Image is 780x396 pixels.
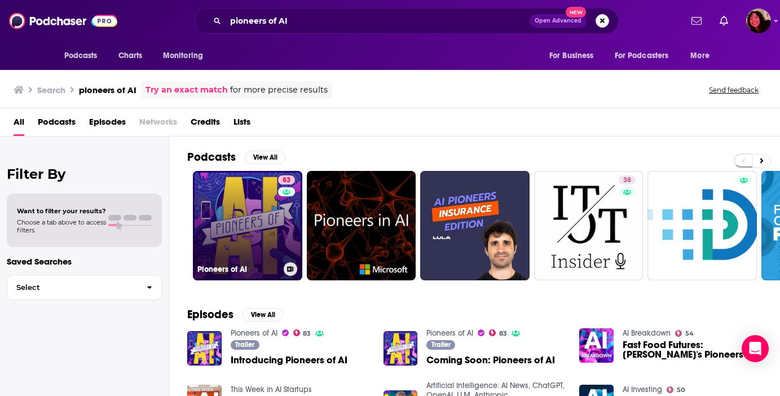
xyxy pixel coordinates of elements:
button: Select [7,275,162,300]
h3: pioneers of AI [79,85,136,95]
span: Select [7,284,138,291]
a: Charts [111,45,149,67]
span: 83 [283,175,290,186]
button: Show profile menu [746,8,771,33]
button: open menu [607,45,685,67]
button: open menu [155,45,218,67]
span: More [690,48,710,64]
h3: Search [37,85,65,95]
button: open menu [56,45,112,67]
a: 83 [293,329,311,336]
a: AI Breakdown [623,328,671,338]
button: open menu [541,45,608,67]
h2: Podcasts [187,150,236,164]
span: 83 [303,331,311,336]
a: Podcasts [38,113,76,136]
span: Monitoring [163,48,203,64]
p: Saved Searches [7,256,162,267]
a: Show notifications dropdown [715,11,733,30]
input: Search podcasts, credits, & more... [226,12,530,30]
a: EpisodesView All [187,307,283,322]
button: open menu [682,45,724,67]
span: Trailer [431,341,451,348]
span: For Business [549,48,594,64]
a: Coming Soon: Pioneers of AI [426,355,555,365]
h2: Episodes [187,307,233,322]
span: for more precise results [230,83,328,96]
a: Lists [233,113,250,136]
div: Open Intercom Messenger [742,335,769,362]
a: Show notifications dropdown [687,11,706,30]
button: Send feedback [706,85,762,95]
span: Charts [118,48,143,64]
span: Open Advanced [535,18,581,24]
span: 83 [499,331,507,336]
img: Podchaser - Follow, Share and Rate Podcasts [9,10,117,32]
a: PodcastsView All [187,150,285,164]
img: Coming Soon: Pioneers of AI [384,331,418,366]
h2: Filter By [7,166,162,182]
button: Open AdvancedNew [530,14,587,28]
span: New [566,7,586,17]
a: Episodes [89,113,126,136]
span: Podcasts [64,48,98,64]
img: Fast Food Futures: Wendy's Pioneers AI Staffing Solutions [579,328,614,363]
h3: Pioneers of AI [197,265,279,274]
button: View All [245,151,285,164]
span: Logged in as Kathryn-Musilek [746,8,771,33]
a: 83 [278,175,295,184]
a: All [14,113,24,136]
a: 83Pioneers of AI [193,171,302,280]
a: Introducing Pioneers of AI [231,355,347,365]
span: 54 [685,331,694,336]
a: Pioneers of AI [231,328,277,338]
span: 50 [677,388,685,393]
span: Fast Food Futures: [PERSON_NAME]'s Pioneers AI Staffing Solutions [623,340,762,359]
a: Try an exact match [146,83,228,96]
span: For Podcasters [615,48,669,64]
span: 38 [623,175,631,186]
a: 50 [667,386,685,393]
img: User Profile [746,8,771,33]
a: 38 [534,171,644,280]
a: Credits [191,113,220,136]
span: Want to filter your results? [17,207,106,215]
span: Networks [139,113,177,136]
button: View All [243,308,283,322]
a: Pioneers of AI [426,328,473,338]
img: Introducing Pioneers of AI [187,331,222,366]
div: Search podcasts, credits, & more... [195,8,619,34]
a: This Week in AI Startups [231,385,312,394]
span: Choose a tab above to access filters. [17,218,106,234]
span: Trailer [235,341,254,348]
a: 54 [675,330,694,337]
a: 83 [489,329,507,336]
a: Fast Food Futures: Wendy's Pioneers AI Staffing Solutions [623,340,762,359]
a: 38 [619,175,636,184]
a: AI Investing [623,385,662,394]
